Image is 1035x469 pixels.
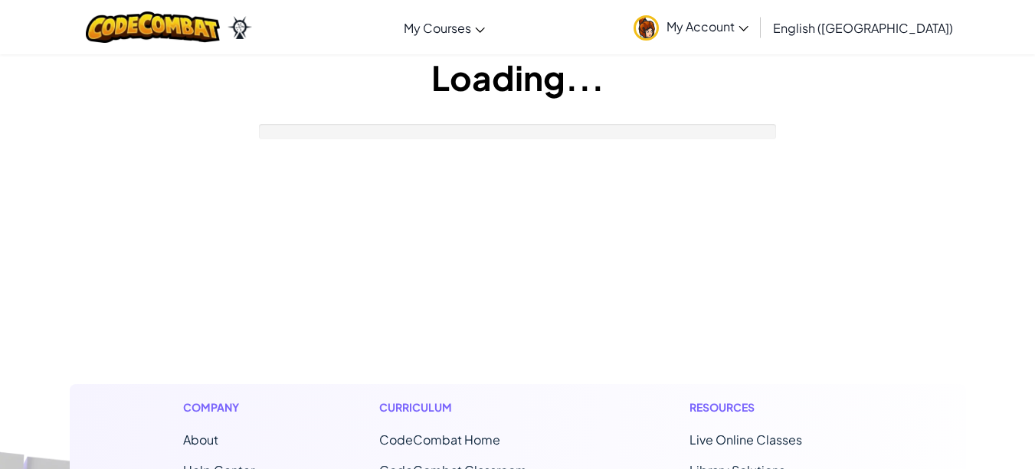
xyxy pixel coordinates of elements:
[183,432,218,448] a: About
[86,11,220,43] img: CodeCombat logo
[379,399,565,415] h1: Curriculum
[626,3,756,51] a: My Account
[667,18,748,34] span: My Account
[396,7,493,48] a: My Courses
[634,15,659,41] img: avatar
[765,7,961,48] a: English ([GEOGRAPHIC_DATA])
[689,432,802,448] a: Live Online Classes
[773,20,953,36] span: English ([GEOGRAPHIC_DATA])
[183,399,254,415] h1: Company
[379,432,500,448] span: CodeCombat Home
[689,399,853,415] h1: Resources
[228,16,252,39] img: Ozaria
[404,20,471,36] span: My Courses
